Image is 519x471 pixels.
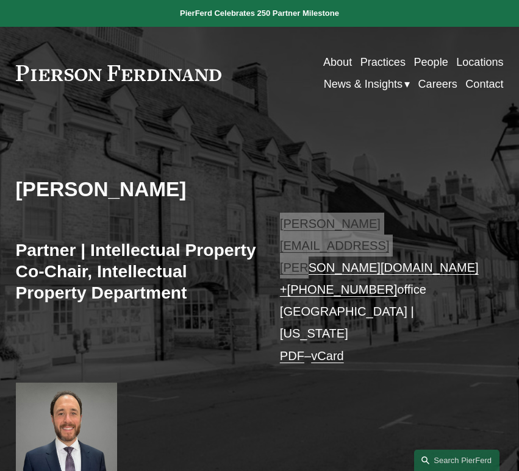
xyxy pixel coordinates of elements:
[280,217,479,274] a: [PERSON_NAME][EMAIL_ADDRESS][PERSON_NAME][DOMAIN_NAME]
[456,51,503,73] a: Locations
[324,73,410,95] a: folder dropdown
[280,349,304,363] a: PDF
[324,74,403,94] span: News & Insights
[311,349,344,363] a: vCard
[414,51,448,73] a: People
[287,283,398,296] a: [PHONE_NUMBER]
[465,73,503,95] a: Contact
[360,51,406,73] a: Practices
[280,213,483,367] p: office [GEOGRAPHIC_DATA] | [US_STATE] –
[418,73,457,95] a: Careers
[323,51,352,73] a: About
[16,177,260,202] h2: [PERSON_NAME]
[414,450,499,471] a: Search this site
[16,239,260,303] h3: Partner | Intellectual Property Co-Chair, Intellectual Property Department
[280,283,287,296] a: +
